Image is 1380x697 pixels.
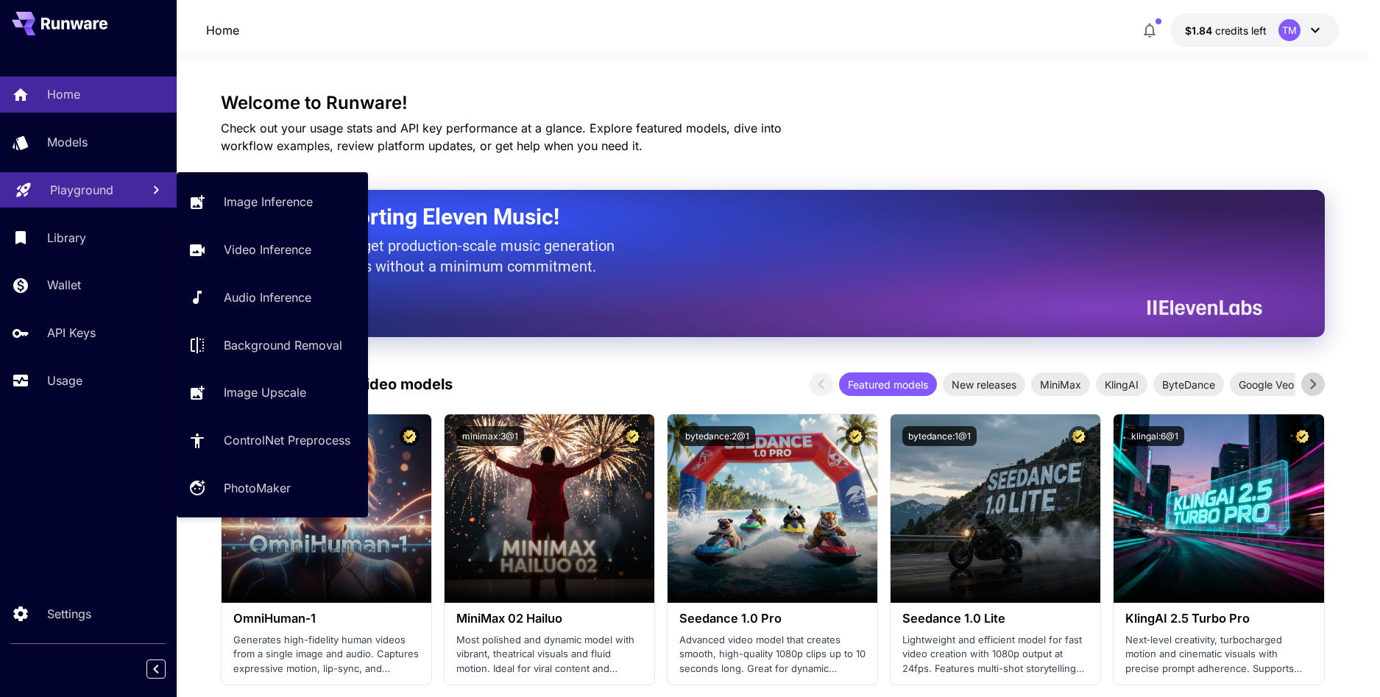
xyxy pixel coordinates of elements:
[943,377,1025,392] span: New releases
[206,21,239,39] p: Home
[177,232,368,268] a: Video Inference
[1096,377,1147,392] span: KlingAI
[1125,612,1312,626] h3: KlingAI 2.5 Turbo Pro
[1114,414,1323,603] img: alt
[1185,23,1267,38] div: $1.8362
[233,633,420,676] p: Generates high-fidelity human videos from a single image and audio. Captures expressive motion, l...
[177,375,368,411] a: Image Upscale
[902,612,1089,626] h3: Seedance 1.0 Lite
[456,633,643,676] p: Most polished and dynamic model with vibrant, theatrical visuals and fluid motion. Ideal for vira...
[1031,377,1090,392] span: MiniMax
[1215,24,1267,37] span: credits left
[221,121,782,153] span: Check out your usage stats and API key performance at a glance. Explore featured models, dive int...
[1153,377,1224,392] span: ByteDance
[1170,13,1339,47] button: $1.8362
[224,241,311,258] p: Video Inference
[891,414,1100,603] img: alt
[224,383,306,401] p: Image Upscale
[1278,19,1301,41] div: TM
[47,276,81,294] p: Wallet
[47,133,88,151] p: Models
[623,426,643,446] button: Certified Model – Vetted for best performance and includes a commercial license.
[177,422,368,459] a: ControlNet Preprocess
[47,229,86,247] p: Library
[258,236,626,277] p: The only way to get production-scale music generation from Eleven Labs without a minimum commitment.
[1292,426,1312,446] button: Certified Model – Vetted for best performance and includes a commercial license.
[47,372,82,389] p: Usage
[224,431,350,449] p: ControlNet Preprocess
[902,633,1089,676] p: Lightweight and efficient model for fast video creation with 1080p output at 24fps. Features mult...
[1125,426,1184,446] button: klingai:6@1
[1125,633,1312,676] p: Next‑level creativity, turbocharged motion and cinematic visuals with precise prompt adherence. S...
[400,426,420,446] button: Certified Model – Vetted for best performance and includes a commercial license.
[846,426,866,446] button: Certified Model – Vetted for best performance and includes a commercial license.
[679,426,755,446] button: bytedance:2@1
[224,479,291,497] p: PhotoMaker
[177,470,368,506] a: PhotoMaker
[1230,377,1303,392] span: Google Veo
[679,633,866,676] p: Advanced video model that creates smooth, high-quality 1080p clips up to 10 seconds long. Great f...
[839,377,937,392] span: Featured models
[221,93,1325,113] h3: Welcome to Runware!
[177,184,368,220] a: Image Inference
[177,280,368,316] a: Audio Inference
[902,426,977,446] button: bytedance:1@1
[224,336,342,354] p: Background Removal
[47,85,80,103] p: Home
[668,414,877,603] img: alt
[445,414,654,603] img: alt
[456,612,643,626] h3: MiniMax 02 Hailuo
[233,612,420,626] h3: OmniHuman‑1
[258,203,1251,231] h2: Now Supporting Eleven Music!
[158,656,177,682] div: Collapse sidebar
[456,426,524,446] button: minimax:3@1
[1185,24,1215,37] span: $1.84
[224,193,313,210] p: Image Inference
[47,324,96,342] p: API Keys
[224,289,311,306] p: Audio Inference
[206,21,239,39] nav: breadcrumb
[1069,426,1089,446] button: Certified Model – Vetted for best performance and includes a commercial license.
[50,181,113,199] p: Playground
[146,659,166,679] button: Collapse sidebar
[679,612,866,626] h3: Seedance 1.0 Pro
[47,605,91,623] p: Settings
[177,327,368,363] a: Background Removal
